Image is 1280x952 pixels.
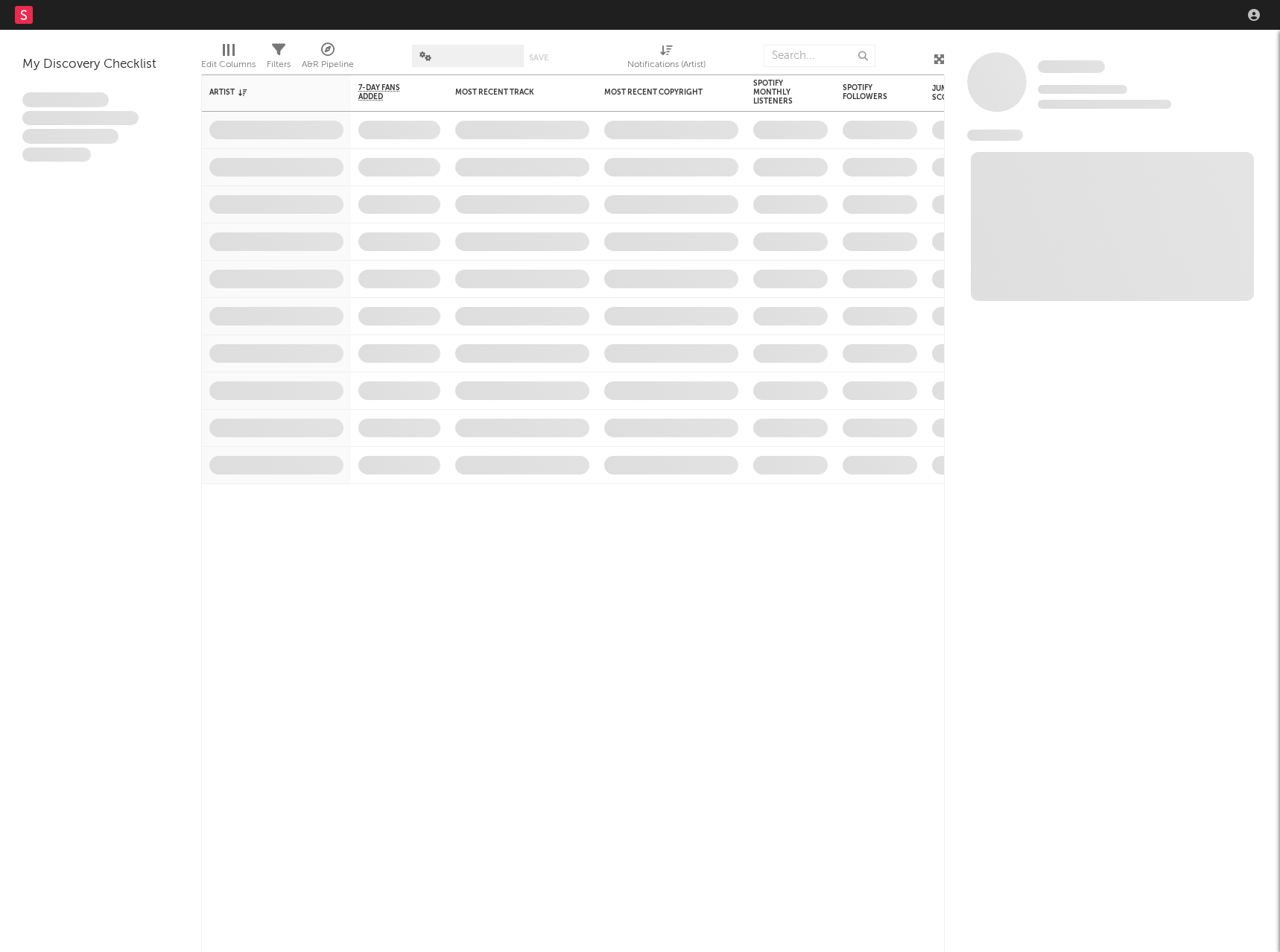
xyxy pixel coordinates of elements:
span: Integer aliquet in purus et [22,111,139,126]
span: News Feed [967,130,1023,141]
button: Save [529,54,548,62]
span: Praesent ac interdum [22,129,118,144]
span: Some Artist [1038,60,1105,73]
div: Notifications (Artist) [627,56,706,74]
span: Aliquam viverra [22,147,91,162]
div: A&R Pipeline [302,37,354,80]
div: Jump Score [932,84,969,102]
input: Search... [764,45,875,67]
div: Filters [267,37,291,80]
div: Artist [209,88,321,97]
span: 0 fans last week [1038,100,1171,109]
div: Filters [267,56,291,74]
div: Notifications (Artist) [627,37,706,80]
div: My Discovery Checklist [22,56,179,74]
div: Edit Columns [201,37,256,80]
div: Most Recent Track [455,88,567,97]
div: Spotify Monthly Listeners [753,79,805,106]
div: Edit Columns [201,56,256,74]
span: Lorem ipsum dolor [22,92,109,107]
span: 7-Day Fans Added [358,83,418,101]
div: Most Recent Copyright [604,88,716,97]
a: Some Artist [1038,60,1105,74]
div: A&R Pipeline [302,56,354,74]
div: Spotify Followers [843,83,895,101]
span: Tracking Since: [DATE] [1038,85,1127,94]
